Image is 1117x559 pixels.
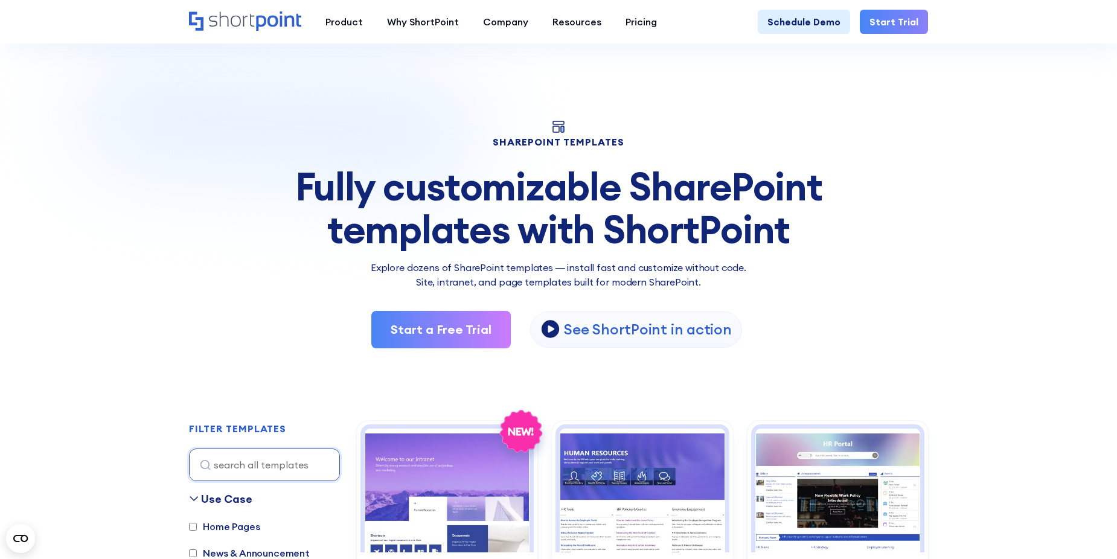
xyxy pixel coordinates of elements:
[1057,501,1117,559] iframe: Chat Widget
[755,429,920,552] img: HR 2 - HR Intranet Portal: Central HR hub for search, announcements, events, learning.
[189,165,928,251] div: Fully customizable SharePoint templates with ShortPoint
[540,10,613,34] a: Resources
[365,429,530,552] img: Enterprise 1 – SharePoint Homepage Design: Modern intranet homepage for news, documents, and events.
[189,138,928,146] h1: SHAREPOINT TEMPLATES
[325,14,363,29] div: Product
[375,10,471,34] a: Why ShortPoint
[189,424,286,435] h2: FILTER TEMPLATES
[189,523,197,531] input: Home Pages
[189,260,928,289] p: Explore dozens of SharePoint templates — install fast and customize without code. Site, intranet,...
[560,429,725,552] img: HR 1 – Human Resources Template: Centralize tools, policies, training, engagement, and news.
[530,311,741,348] a: open lightbox
[758,10,850,34] a: Schedule Demo
[313,10,375,34] a: Product
[189,549,197,557] input: News & Announcement
[387,14,459,29] div: Why ShortPoint
[471,10,540,34] a: Company
[626,14,657,29] div: Pricing
[564,320,731,339] p: See ShortPoint in action
[483,14,528,29] div: Company
[189,449,340,481] input: search all templates
[189,11,301,32] a: Home
[6,524,35,553] button: Open CMP widget
[201,491,252,507] div: Use Case
[613,10,669,34] a: Pricing
[189,519,260,534] label: Home Pages
[860,10,928,34] a: Start Trial
[371,311,511,348] a: Start a Free Trial
[552,14,601,29] div: Resources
